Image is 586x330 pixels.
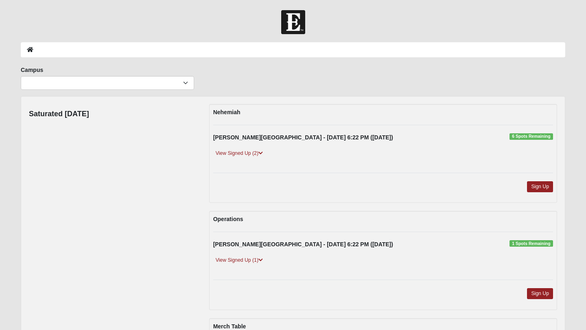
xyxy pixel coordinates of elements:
h4: Saturated [DATE] [29,110,89,119]
strong: Merch Table [213,323,246,330]
a: View Signed Up (1) [213,256,265,265]
a: View Signed Up (2) [213,149,265,158]
a: Sign Up [527,288,553,299]
strong: [PERSON_NAME][GEOGRAPHIC_DATA] - [DATE] 6:22 PM ([DATE]) [213,134,393,141]
img: Church of Eleven22 Logo [281,10,305,34]
a: Sign Up [527,181,553,192]
strong: Operations [213,216,243,222]
strong: [PERSON_NAME][GEOGRAPHIC_DATA] - [DATE] 6:22 PM ([DATE]) [213,241,393,247]
strong: Nehemiah [213,109,241,115]
label: Campus [21,66,43,74]
span: 6 Spots Remaining [509,133,553,140]
span: 1 Spots Remaining [509,240,553,247]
